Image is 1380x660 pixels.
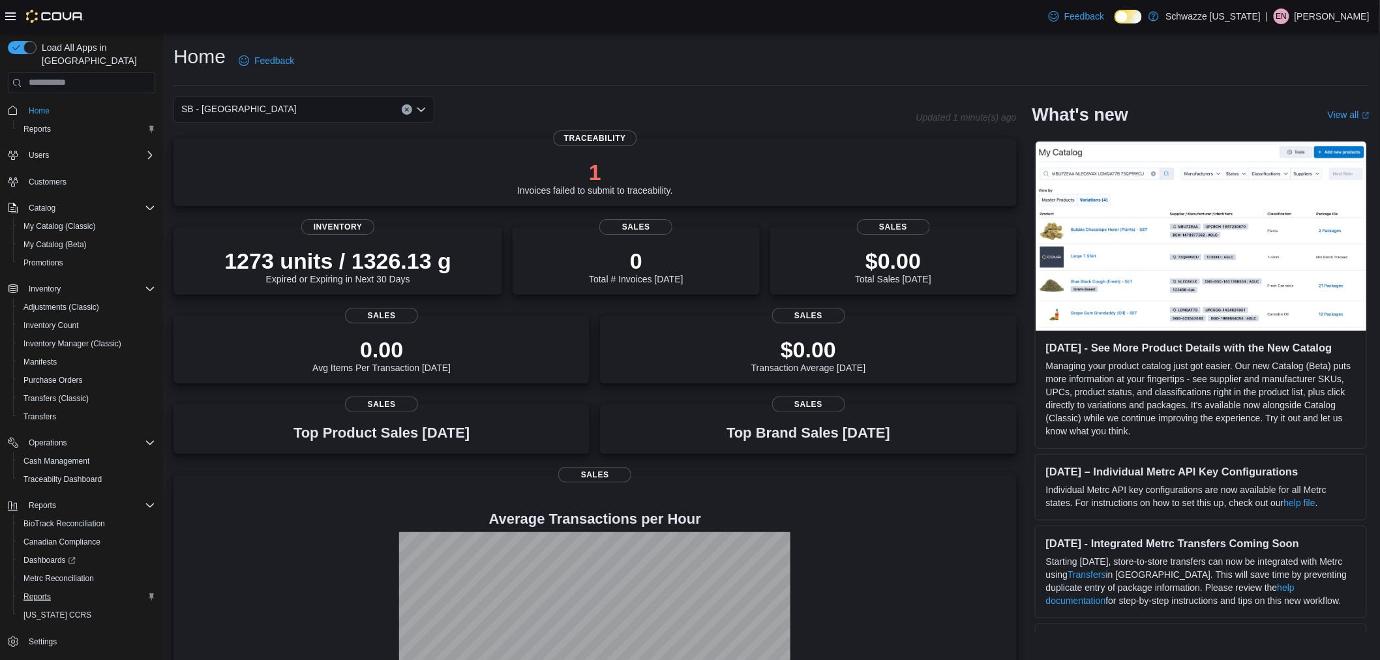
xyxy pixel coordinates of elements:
[23,302,99,312] span: Adjustments (Classic)
[29,438,67,448] span: Operations
[29,500,56,511] span: Reports
[23,338,121,349] span: Inventory Manager (Classic)
[3,280,160,298] button: Inventory
[517,159,673,196] div: Invoices failed to submit to traceability.
[293,425,470,441] h3: Top Product Sales [DATE]
[18,409,155,425] span: Transfers
[13,470,160,488] button: Traceabilty Dashboard
[13,606,160,624] button: [US_STATE] CCRS
[3,172,160,191] button: Customers
[1362,112,1370,119] svg: External link
[1046,483,1356,509] p: Individual Metrc API key configurations are now available for all Metrc states. For instructions ...
[3,101,160,120] button: Home
[517,159,673,185] p: 1
[13,551,160,569] a: Dashboards
[233,48,299,74] a: Feedback
[18,589,155,605] span: Reports
[312,337,451,373] div: Avg Items Per Transaction [DATE]
[599,219,672,235] span: Sales
[18,354,62,370] a: Manifests
[23,633,155,650] span: Settings
[345,397,418,412] span: Sales
[13,217,160,235] button: My Catalog (Classic)
[856,248,931,284] div: Total Sales [DATE]
[18,607,97,623] a: [US_STATE] CCRS
[18,237,155,252] span: My Catalog (Beta)
[18,391,155,406] span: Transfers (Classic)
[23,634,62,650] a: Settings
[23,498,155,513] span: Reports
[416,104,427,115] button: Open list of options
[254,54,294,67] span: Feedback
[1284,498,1315,508] a: help file
[3,434,160,452] button: Operations
[18,255,155,271] span: Promotions
[558,467,631,483] span: Sales
[1046,537,1356,550] h3: [DATE] - Integrated Metrc Transfers Coming Soon
[18,571,155,586] span: Metrc Reconciliation
[1046,555,1356,607] p: Starting [DATE], store-to-store transfers can now be integrated with Metrc using in [GEOGRAPHIC_D...
[589,248,683,274] p: 0
[18,589,56,605] a: Reports
[1274,8,1289,24] div: Evalise Nieves
[13,235,160,254] button: My Catalog (Beta)
[18,299,155,315] span: Adjustments (Classic)
[13,588,160,606] button: Reports
[18,218,155,234] span: My Catalog (Classic)
[1165,8,1261,24] p: Schwazze [US_STATE]
[1276,8,1287,24] span: EN
[1295,8,1370,24] p: [PERSON_NAME]
[916,112,1017,123] p: Updated 1 minute(s) ago
[23,103,55,119] a: Home
[23,592,51,602] span: Reports
[13,452,160,470] button: Cash Management
[23,474,102,485] span: Traceabilty Dashboard
[29,637,57,647] span: Settings
[18,516,110,532] a: BioTrack Reconciliation
[29,203,55,213] span: Catalog
[13,335,160,353] button: Inventory Manager (Classic)
[3,632,160,651] button: Settings
[18,336,127,352] a: Inventory Manager (Classic)
[3,199,160,217] button: Catalog
[23,357,57,367] span: Manifests
[772,308,845,323] span: Sales
[18,354,155,370] span: Manifests
[18,534,155,550] span: Canadian Compliance
[1046,359,1356,438] p: Managing your product catalog just got easier. Our new Catalog (Beta) puts more information at yo...
[18,409,61,425] a: Transfers
[589,248,683,284] div: Total # Invoices [DATE]
[18,237,92,252] a: My Catalog (Beta)
[13,316,160,335] button: Inventory Count
[727,425,890,441] h3: Top Brand Sales [DATE]
[13,515,160,533] button: BioTrack Reconciliation
[23,456,89,466] span: Cash Management
[18,391,94,406] a: Transfers (Classic)
[184,511,1006,527] h4: Average Transactions per Hour
[18,299,104,315] a: Adjustments (Classic)
[23,281,155,297] span: Inventory
[1043,3,1109,29] a: Feedback
[18,121,56,137] a: Reports
[23,518,105,529] span: BioTrack Reconciliation
[345,308,418,323] span: Sales
[23,573,94,584] span: Metrc Reconciliation
[1046,465,1356,478] h3: [DATE] – Individual Metrc API Key Configurations
[18,372,88,388] a: Purchase Orders
[224,248,451,284] div: Expired or Expiring in Next 30 Days
[23,435,155,451] span: Operations
[554,130,637,146] span: Traceability
[1266,8,1268,24] p: |
[23,102,155,119] span: Home
[23,174,72,190] a: Customers
[857,219,930,235] span: Sales
[1328,110,1370,120] a: View allExternal link
[18,255,68,271] a: Promotions
[13,353,160,371] button: Manifests
[13,389,160,408] button: Transfers (Classic)
[13,371,160,389] button: Purchase Orders
[3,146,160,164] button: Users
[13,533,160,551] button: Canadian Compliance
[1068,569,1106,580] a: Transfers
[312,337,451,363] p: 0.00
